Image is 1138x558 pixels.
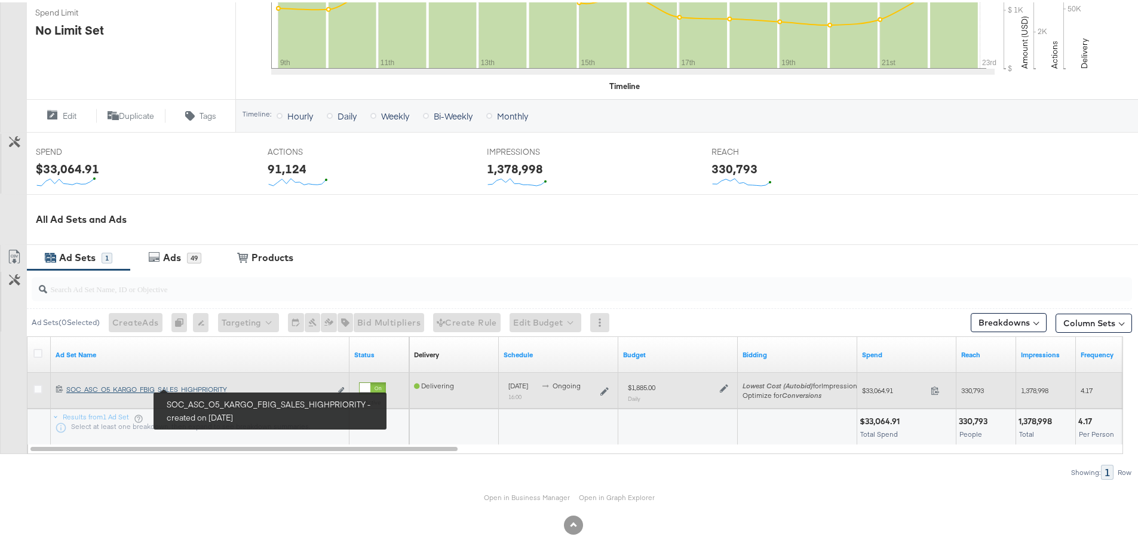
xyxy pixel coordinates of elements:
a: Shows when your Ad Set is scheduled to deliver. [504,348,614,357]
span: Spend Limit [35,5,125,16]
label: Active [359,396,386,404]
div: 91,124 [268,158,306,175]
div: Timeline: [242,108,272,116]
span: Bi-Weekly [434,108,473,119]
span: People [959,427,982,436]
span: REACH [711,144,801,155]
div: $1,885.00 [628,381,655,390]
button: Edit [26,106,96,121]
div: 1 [1101,462,1114,477]
span: Edit [63,108,76,119]
span: $33,064.91 [862,384,926,393]
a: Open in Graph Explorer [579,490,655,499]
a: Shows the current state of your Ad Set. [354,348,404,357]
span: [DATE] [508,379,528,388]
text: Amount (USD) [1019,14,1030,66]
button: Column Sets [1056,311,1132,330]
a: The average number of times your ad was served to each person. [1081,348,1131,357]
span: SPEND [36,144,125,155]
div: 1 [102,250,112,261]
sub: Daily [628,393,640,400]
span: Duplicate [119,108,154,119]
span: Monthly [497,108,528,119]
a: The number of times your ad was served. On mobile apps an ad is counted as served the first time ... [1021,348,1071,357]
div: Ad Sets ( 0 Selected) [32,315,100,326]
a: Shows your bid and optimisation settings for this Ad Set. [743,348,852,357]
em: Conversions [782,388,821,397]
div: Timeline [609,78,640,90]
div: 330,793 [959,413,991,425]
span: Total [1019,427,1034,436]
button: Duplicate [96,106,166,121]
input: Search Ad Set Name, ID or Objective [47,270,1031,293]
span: Weekly [381,108,409,119]
div: Row [1117,466,1132,474]
div: Products [251,249,293,262]
span: Hourly [287,108,313,119]
span: ACTIONS [268,144,357,155]
span: Daily [338,108,357,119]
button: Tags [165,106,235,121]
span: IMPRESSIONS [487,144,576,155]
div: Delivery [414,348,439,357]
div: $33,064.91 [36,158,99,175]
button: Breakdowns [971,311,1047,330]
span: 1,378,998 [1021,384,1048,393]
span: Tags [200,108,216,119]
div: Showing: [1070,466,1101,474]
span: Delivering [414,379,454,388]
a: Open in Business Manager [484,490,570,499]
div: 1,378,998 [487,158,543,175]
span: Per Person [1079,427,1114,436]
div: Optimize for [743,388,861,398]
em: Lowest Cost (Autobid) [743,379,813,388]
span: 4.17 [1081,384,1093,393]
div: $33,064.91 [860,413,903,425]
a: Your Ad Set name. [56,348,345,357]
div: Ad Sets [59,249,96,262]
a: The number of people your ad was served to. [961,348,1011,357]
a: Shows the current budget of Ad Set. [623,348,733,357]
span: for Impressions [743,379,861,388]
div: Ads [163,249,181,262]
div: 1,378,998 [1019,413,1056,425]
a: The total amount spent to date. [862,348,952,357]
a: SOC_ASC_O5_KARGO_FBIG_SALES_HIGHPRIORITY [66,382,331,395]
div: 330,793 [711,158,757,175]
span: Total Spend [860,427,898,436]
a: Reflects the ability of your Ad Set to achieve delivery based on ad states, schedule and budget. [414,348,439,357]
sub: 16:00 [508,391,522,398]
span: ongoing [553,379,581,388]
text: Actions [1049,38,1060,66]
div: 0 [171,311,193,330]
div: SOC_ASC_O5_KARGO_FBIG_SALES_HIGHPRIORITY [66,382,331,392]
div: 49 [187,250,201,261]
div: No Limit Set [35,19,104,36]
div: 4.17 [1078,413,1096,425]
text: Delivery [1079,36,1090,66]
span: 330,793 [961,384,984,393]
